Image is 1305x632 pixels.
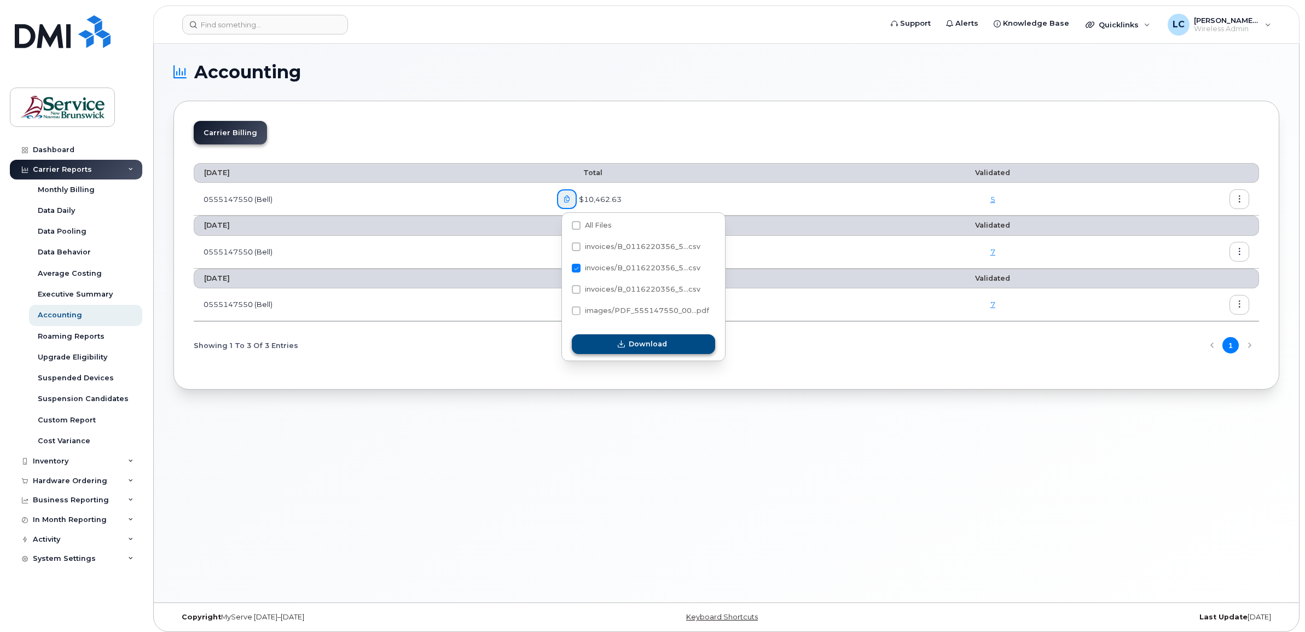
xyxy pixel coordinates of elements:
span: invoices/B_0116220356_555147550_20082025_ACC.csv [572,245,700,253]
span: images/PDF_555147550_00...pdf [585,306,709,315]
span: invoices/B_0116220356_5...csv [585,285,700,293]
span: Download [629,339,667,349]
th: Validated [884,216,1102,235]
span: All Files [585,221,612,229]
span: Accounting [194,64,301,80]
span: images/PDF_555147550_007_0000000000.pdf [572,309,709,317]
span: invoices/B_0116220356_5...csv [585,242,700,251]
button: Page 1 [1222,337,1239,353]
a: 7 [990,300,995,309]
td: 0555147550 (Bell) [194,183,547,216]
a: PDF_555147550_005_0000000000.pdf [557,295,578,314]
div: [DATE] [910,613,1279,622]
a: Keyboard Shortcuts [686,613,758,621]
div: MyServe [DATE]–[DATE] [173,613,542,622]
td: 0555147550 (Bell) [194,288,547,321]
th: Validated [884,269,1102,288]
span: Showing 1 To 3 Of 3 Entries [194,337,298,353]
th: [DATE] [194,163,547,183]
td: 0555147550 (Bell) [194,236,547,269]
span: invoices/B_0116220356_5...csv [585,264,700,272]
a: 7 [990,247,995,256]
a: 5 [990,195,995,204]
strong: Copyright [182,613,221,621]
button: Download [572,334,715,354]
span: invoices/B_0116220356_555147550_20082025_MOB.csv [572,266,700,274]
span: Total [557,274,602,282]
span: Total [557,169,602,177]
span: $10,462.63 [577,194,622,205]
span: Total [557,221,602,229]
th: Validated [884,163,1102,183]
strong: Last Update [1199,613,1248,621]
th: [DATE] [194,269,547,288]
th: [DATE] [194,216,547,235]
span: invoices/B_0116220356_555147550_20082025_DTL.csv [572,287,700,295]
